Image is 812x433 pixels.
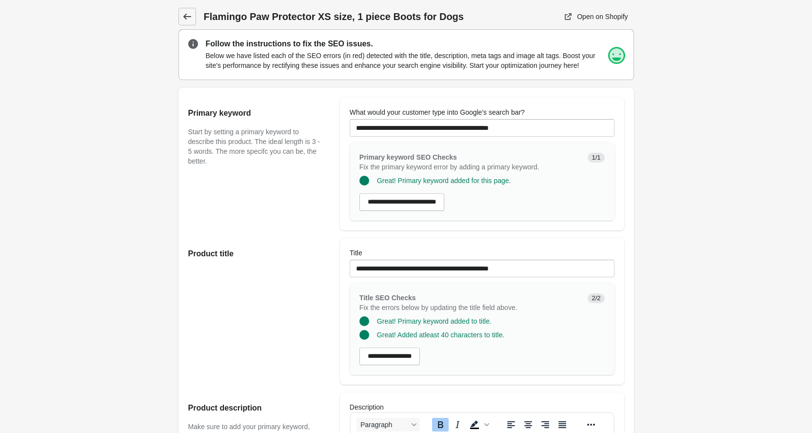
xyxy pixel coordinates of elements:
[588,293,604,303] span: 2/2
[377,317,492,325] span: Great! Primary keyword added to title.
[583,418,599,432] button: Reveal or hide additional toolbar items
[554,418,571,432] button: Justify
[360,421,408,429] span: Paragraph
[350,107,525,117] label: What would your customer type into Google's search bar?
[359,294,416,302] span: Title SEO Checks
[188,127,320,166] p: Start by setting a primary keyword to describe this product. The ideal length is 3 - 5 words. The...
[206,38,624,50] p: Follow the instructions to fix the SEO issues.
[377,331,504,339] span: Great! Added atleast 40 characters to title.
[607,46,626,65] img: happy.png
[466,418,491,432] div: Background color
[359,162,580,172] p: Fix the primary keyword error by adding a primary keyword.
[8,8,255,329] body: Rich Text Area. Press ALT-0 for help.
[520,418,536,432] button: Align center
[577,13,628,21] div: Open on Shopify
[559,8,634,25] a: Open on Shopify
[204,10,508,23] h1: Flamingo Paw Protector XS size, 1 piece Boots for Dogs
[359,153,457,161] span: Primary keyword SEO Checks
[350,248,362,258] label: Title
[588,153,604,163] span: 1/1
[359,303,580,312] p: Fix the errors below by updating the title field above.
[188,402,320,414] h2: Product description
[188,248,320,260] h2: Product title
[377,177,511,185] span: Great! Primary keyword added for this page.
[432,418,449,432] button: Bold
[537,418,554,432] button: Align right
[188,107,320,119] h2: Primary keyword
[449,418,466,432] button: Italic
[356,418,420,432] button: Blocks
[503,418,519,432] button: Align left
[206,51,624,70] p: Below we have listed each of the SEO errors (in red) detected with the title, description, meta t...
